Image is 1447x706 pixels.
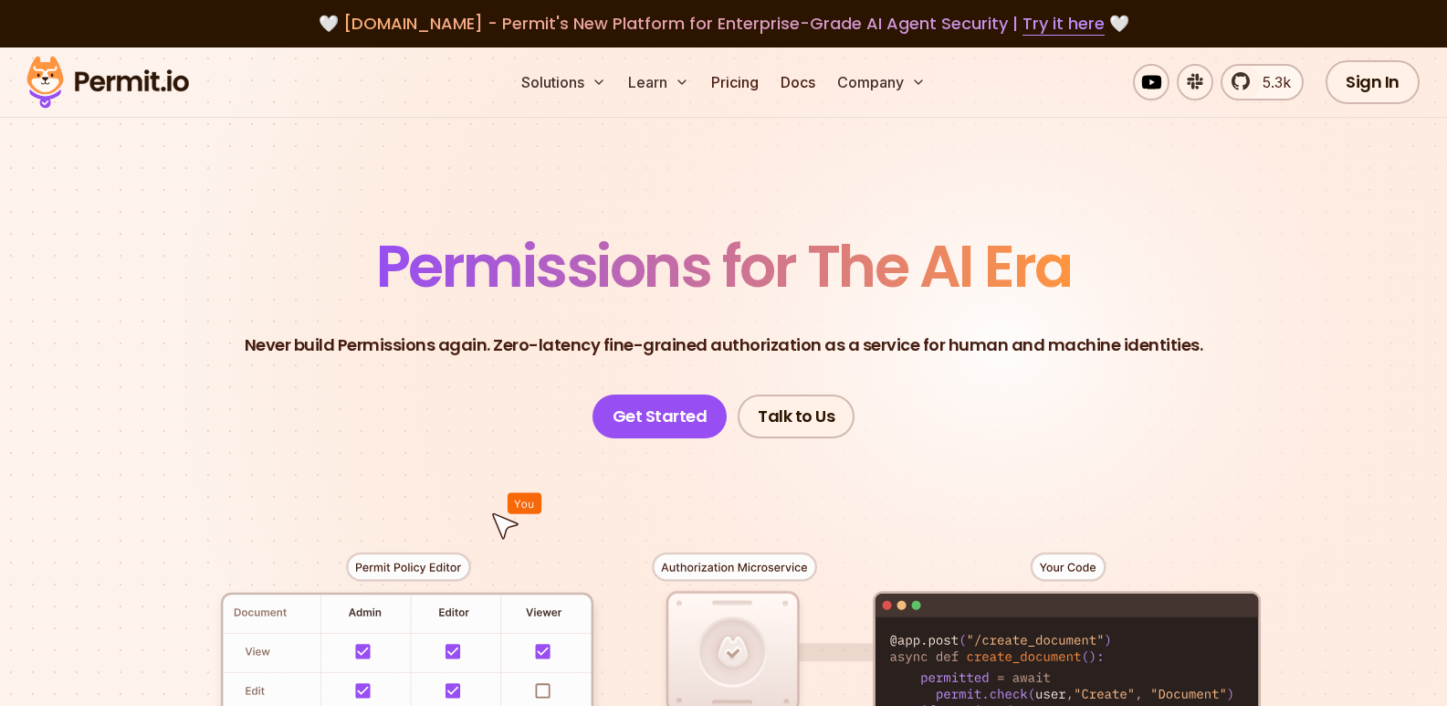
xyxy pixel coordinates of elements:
a: Sign In [1326,60,1420,104]
span: Permissions for The AI Era [376,226,1072,307]
a: 5.3k [1221,64,1304,100]
button: Company [830,64,933,100]
p: Never build Permissions again. Zero-latency fine-grained authorization as a service for human and... [245,332,1203,358]
span: 5.3k [1252,71,1291,93]
a: Try it here [1022,12,1105,36]
button: Learn [621,64,697,100]
button: Solutions [514,64,613,100]
a: Pricing [704,64,766,100]
a: Talk to Us [738,395,855,438]
span: [DOMAIN_NAME] - Permit's New Platform for Enterprise-Grade AI Agent Security | [343,12,1105,35]
img: Permit logo [18,51,197,113]
div: 🤍 🤍 [44,11,1403,37]
a: Get Started [592,395,728,438]
a: Docs [773,64,823,100]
